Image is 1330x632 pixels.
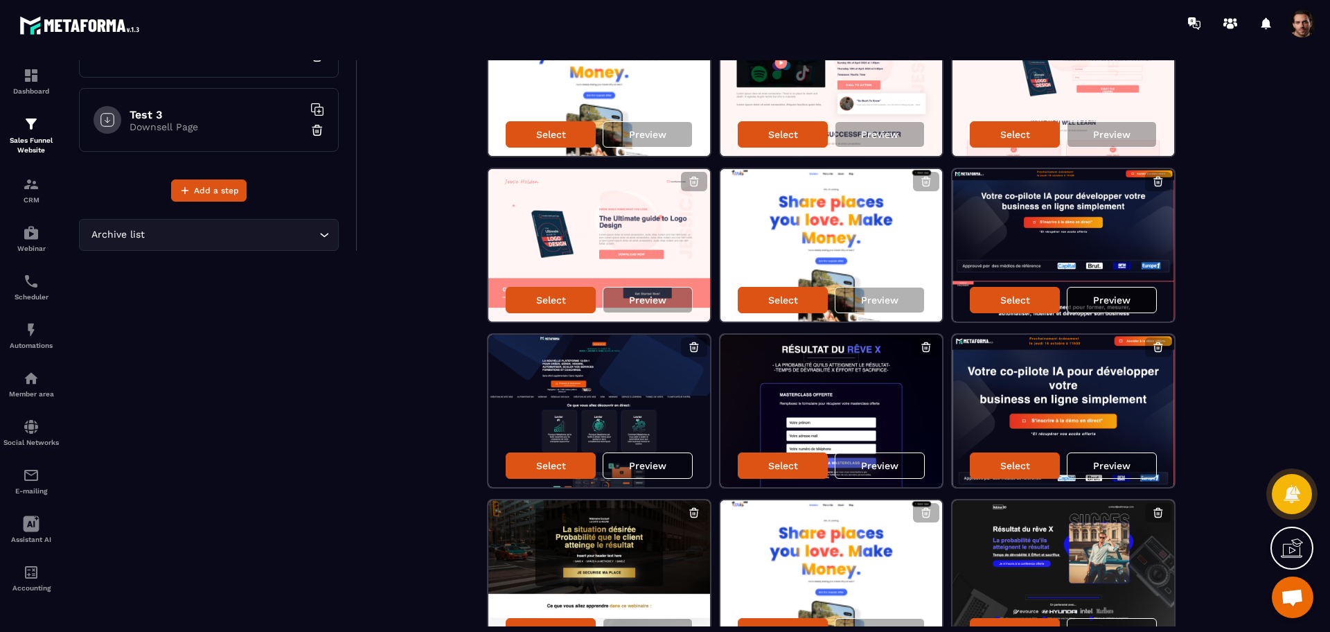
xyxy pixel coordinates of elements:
[1000,129,1030,140] p: Select
[3,439,59,446] p: Social Networks
[3,105,59,166] a: formationformationSales Funnel Website
[629,460,666,471] p: Preview
[861,460,898,471] p: Preview
[3,408,59,457] a: social-networksocial-networkSocial Networks
[1093,295,1130,306] p: Preview
[3,342,59,349] p: Automations
[1000,295,1030,306] p: Select
[720,169,942,322] img: image
[23,225,39,241] img: automations
[1093,129,1130,140] p: Preview
[23,467,39,484] img: email
[23,419,39,435] img: social-network
[23,273,39,290] img: scheduler
[310,123,324,137] img: trash
[536,295,566,306] p: Select
[629,295,666,306] p: Preview
[3,263,59,311] a: schedulerschedulerScheduler
[3,166,59,214] a: formationformationCRM
[3,360,59,408] a: automationsautomationsMember area
[23,67,39,84] img: formation
[3,584,59,592] p: Accounting
[3,390,59,398] p: Member area
[3,505,59,554] a: Assistant AI
[130,121,303,132] p: Downsell Page
[861,295,898,306] p: Preview
[3,311,59,360] a: automationsautomationsAutomations
[488,3,710,156] img: image
[488,335,710,487] img: image
[1000,460,1030,471] p: Select
[23,176,39,193] img: formation
[768,460,798,471] p: Select
[720,335,942,487] img: image
[3,136,59,155] p: Sales Funnel Website
[3,245,59,252] p: Webinar
[629,129,666,140] p: Preview
[1272,577,1313,618] div: Mở cuộc trò chuyện
[3,457,59,505] a: emailemailE-mailing
[23,370,39,387] img: automations
[23,116,39,132] img: formation
[148,227,316,243] input: Search for option
[3,214,59,263] a: automationsautomationsWebinar
[79,219,339,251] div: Search for option
[952,3,1174,156] img: image
[720,3,942,156] img: image
[861,129,898,140] p: Preview
[952,169,1174,322] img: image
[536,129,566,140] p: Select
[3,487,59,495] p: E-mailing
[1093,460,1130,471] p: Preview
[23,564,39,581] img: accountant
[130,108,303,121] h6: Test 3
[3,57,59,105] a: formationformationDashboard
[3,87,59,95] p: Dashboard
[194,184,239,197] span: Add a step
[768,129,798,140] p: Select
[3,196,59,204] p: CRM
[3,293,59,301] p: Scheduler
[23,322,39,338] img: automations
[952,335,1174,487] img: image
[488,169,710,322] img: image
[536,460,566,471] p: Select
[19,12,144,38] img: logo
[3,554,59,602] a: accountantaccountantAccounting
[768,295,798,306] p: Select
[3,536,59,543] p: Assistant AI
[88,227,148,243] span: Archive list
[171,179,247,202] button: Add a step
